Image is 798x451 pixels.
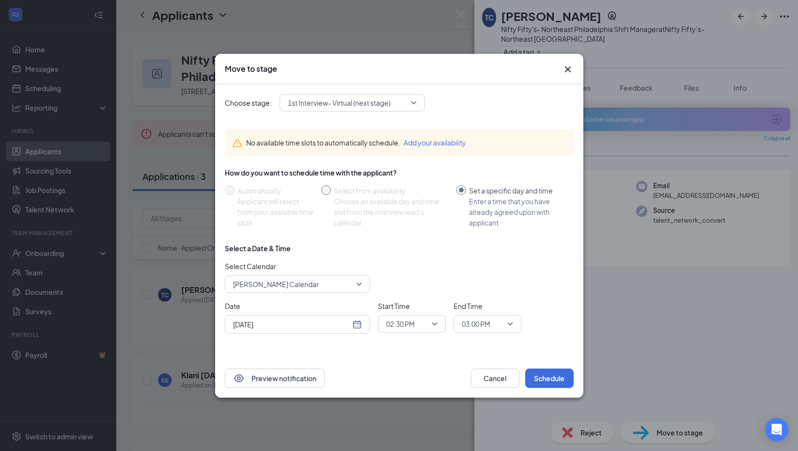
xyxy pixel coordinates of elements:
[233,372,245,384] svg: Eye
[386,317,415,331] span: 02:30 PM
[469,185,566,196] div: Set a specific day and time
[233,138,242,148] svg: Warning
[225,369,325,388] button: EyePreview notification
[246,137,566,148] div: No available time slots to automatically schedule.
[225,168,574,177] div: How do you want to schedule time with the applicant?
[225,64,277,74] h3: Move to stage
[225,261,370,272] span: Select Calendar
[225,243,291,253] div: Select a Date & Time
[288,96,391,110] span: 1st Interview- Virtual (next stage)
[765,418,788,441] div: Open Intercom Messenger
[233,277,319,291] span: [PERSON_NAME] Calendar
[454,301,521,311] span: End Time
[225,97,272,108] span: Choose stage:
[378,301,446,311] span: Start Time
[334,196,449,228] div: Choose an available day and time slot from the interview lead’s calendar
[233,319,350,330] input: Aug 26, 2025
[471,369,519,388] button: Cancel
[237,185,313,196] div: Automatically
[225,301,370,311] span: Date
[462,317,490,331] span: 03:00 PM
[334,185,449,196] div: Select from availability
[562,64,574,75] button: Close
[237,196,313,228] div: Applicant will select from your available time slots
[525,369,574,388] button: Schedule
[469,196,566,228] div: Enter a time that you have already agreed upon with applicant
[562,64,574,75] svg: Cross
[404,137,466,148] button: Add your availability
